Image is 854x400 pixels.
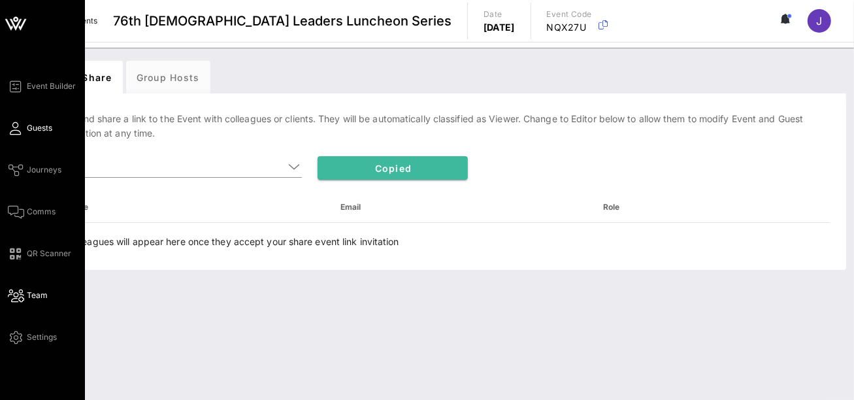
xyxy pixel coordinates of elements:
[27,164,61,176] span: Journeys
[27,248,71,259] span: QR Scanner
[593,192,830,223] th: Role
[27,331,57,343] span: Settings
[8,204,56,220] a: Comms
[484,8,515,21] p: Date
[126,61,210,93] div: Group Hosts
[27,122,52,134] span: Guests
[8,120,52,136] a: Guests
[8,246,71,261] a: QR Scanner
[547,8,592,21] p: Event Code
[113,11,452,31] span: 76th [DEMOGRAPHIC_DATA] Leaders Luncheon Series
[56,192,330,223] th: Name
[8,162,61,178] a: Journeys
[39,101,846,270] div: Copy and share a link to the Event with colleagues or clients. They will be automatically classif...
[56,223,830,259] td: Colleagues will appear here once they accept your share event link invitation
[808,9,831,33] div: J
[484,21,515,34] p: [DATE]
[27,290,48,301] span: Team
[52,156,302,177] div: Editor
[8,329,57,345] a: Settings
[318,156,468,180] button: Copied
[27,206,56,218] span: Comms
[817,14,823,27] span: J
[330,192,593,223] th: Email
[8,78,76,94] a: Event Builder
[328,163,457,174] span: Copied
[27,80,76,92] span: Event Builder
[8,288,48,303] a: Team
[547,21,592,34] p: NQX27U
